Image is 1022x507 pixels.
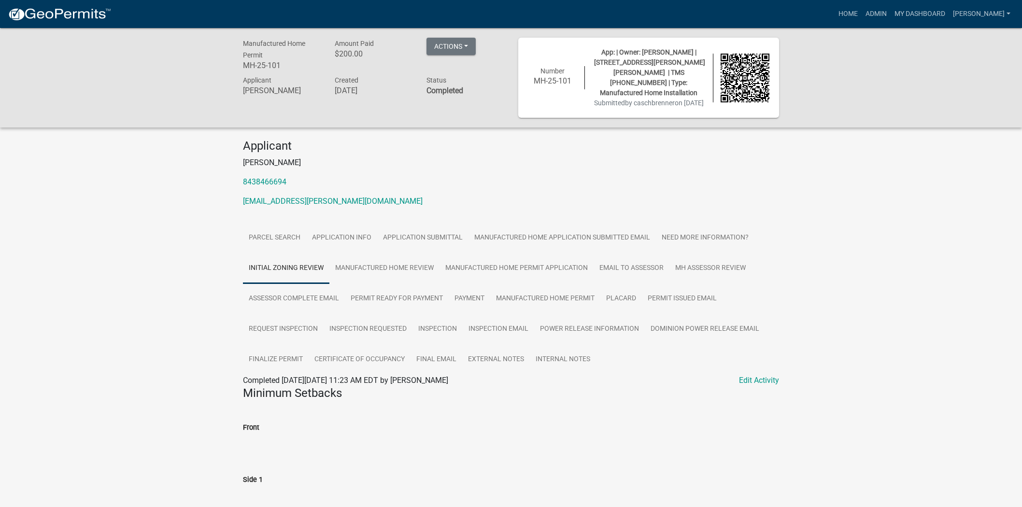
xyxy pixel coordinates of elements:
[440,253,594,284] a: Manufactured Home Permit Application
[243,223,306,253] a: Parcel search
[324,314,412,345] a: Inspection Requested
[835,5,862,23] a: Home
[335,40,374,47] span: Amount Paid
[329,253,440,284] a: Manufactured Home Review
[534,314,645,345] a: Power Release Information
[426,76,446,84] span: Status
[593,48,705,97] span: App: | Owner: [PERSON_NAME] | [STREET_ADDRESS][PERSON_NAME][PERSON_NAME] | TMS [PHONE_NUMBER] | T...
[449,283,490,314] a: Payment
[243,283,345,314] a: Assessor Complete Email
[426,86,463,95] strong: Completed
[411,344,462,375] a: Final Email
[309,344,411,375] a: Certificate of Occupancy
[335,86,412,95] h6: [DATE]
[594,99,704,107] span: Submitted on [DATE]
[306,223,377,253] a: Application Info
[625,99,675,107] span: by caschbrenner
[530,344,596,375] a: Internal Notes
[540,67,565,75] span: Number
[243,253,329,284] a: Initial Zoning Review
[721,54,770,103] img: QR code
[528,76,577,85] h6: MH-25-101
[739,375,779,386] a: Edit Activity
[243,376,448,385] span: Completed [DATE][DATE] 11:23 AM EDT by [PERSON_NAME]
[243,86,320,95] h6: [PERSON_NAME]
[462,344,530,375] a: External Notes
[600,283,642,314] a: Placard
[949,5,1014,23] a: [PERSON_NAME]
[243,76,271,84] span: Applicant
[669,253,752,284] a: MH Assessor Review
[490,283,600,314] a: Manufactured Home Permit
[891,5,949,23] a: My Dashboard
[243,177,286,186] a: 8438466694
[345,283,449,314] a: Permit Ready for Payment
[243,477,263,483] label: Side 1
[468,223,656,253] a: Manufactured Home Application Submitted Email
[243,424,259,431] label: Front
[335,49,412,58] h6: $200.00
[463,314,534,345] a: Inspection Email
[335,76,358,84] span: Created
[412,314,463,345] a: Inspection
[862,5,891,23] a: Admin
[645,314,765,345] a: Dominion Power Release Email
[642,283,723,314] a: Permit Issued Email
[243,386,779,400] h4: Minimum Setbacks
[243,157,779,169] p: [PERSON_NAME]
[243,40,305,59] span: Manufactured Home Permit
[243,139,779,153] h4: Applicant
[243,197,423,206] a: [EMAIL_ADDRESS][PERSON_NAME][DOMAIN_NAME]
[656,223,754,253] a: Need More Information?
[426,38,476,55] button: Actions
[243,314,324,345] a: Request Inspection
[243,61,320,70] h6: MH-25-101
[377,223,468,253] a: Application Submittal
[243,344,309,375] a: Finalize Permit
[594,253,669,284] a: Email to Assessor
